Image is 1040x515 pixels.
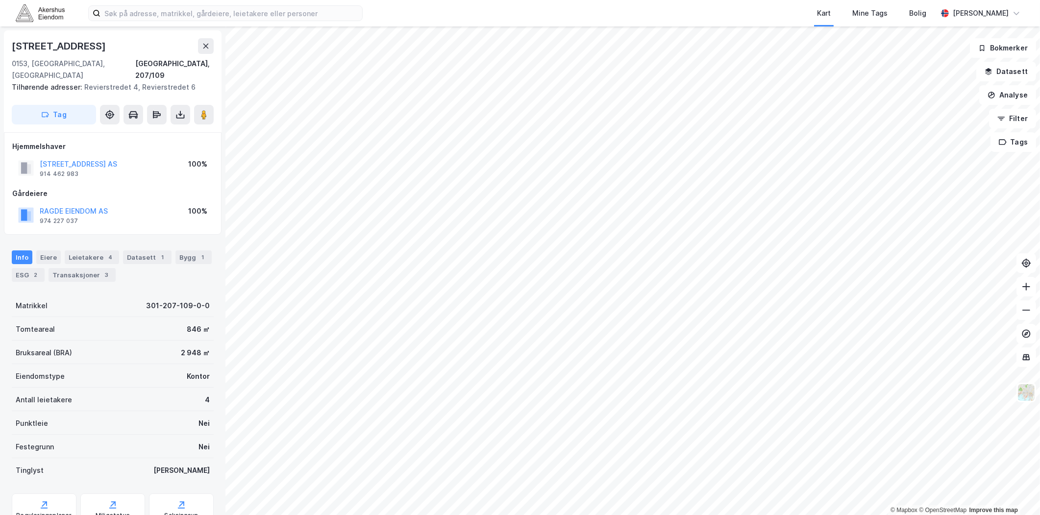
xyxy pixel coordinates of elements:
[909,7,926,19] div: Bolig
[12,268,45,282] div: ESG
[181,347,210,359] div: 2 948 ㎡
[198,441,210,453] div: Nei
[990,132,1036,152] button: Tags
[12,38,108,54] div: [STREET_ADDRESS]
[102,270,112,280] div: 3
[49,268,116,282] div: Transaksjoner
[188,205,207,217] div: 100%
[991,468,1040,515] div: Kontrollprogram for chat
[991,468,1040,515] iframe: Chat Widget
[12,58,135,81] div: 0153, [GEOGRAPHIC_DATA], [GEOGRAPHIC_DATA]
[16,4,65,22] img: akershus-eiendom-logo.9091f326c980b4bce74ccdd9f866810c.svg
[852,7,888,19] div: Mine Tags
[153,465,210,476] div: [PERSON_NAME]
[919,507,966,514] a: OpenStreetMap
[100,6,362,21] input: Søk på adresse, matrikkel, gårdeiere, leietakere eller personer
[65,250,119,264] div: Leietakere
[158,252,168,262] div: 1
[16,465,44,476] div: Tinglyst
[12,250,32,264] div: Info
[105,252,115,262] div: 4
[123,250,172,264] div: Datasett
[970,38,1036,58] button: Bokmerker
[12,81,206,93] div: Revierstredet 4, Revierstredet 6
[16,300,48,312] div: Matrikkel
[175,250,212,264] div: Bygg
[1017,383,1036,402] img: Z
[16,347,72,359] div: Bruksareal (BRA)
[40,217,78,225] div: 974 227 037
[198,252,208,262] div: 1
[16,417,48,429] div: Punktleie
[976,62,1036,81] button: Datasett
[187,323,210,335] div: 846 ㎡
[36,250,61,264] div: Eiere
[953,7,1009,19] div: [PERSON_NAME]
[16,370,65,382] div: Eiendomstype
[187,370,210,382] div: Kontor
[989,109,1036,128] button: Filter
[12,141,213,152] div: Hjemmelshaver
[205,394,210,406] div: 4
[817,7,831,19] div: Kart
[12,188,213,199] div: Gårdeiere
[40,170,78,178] div: 914 462 983
[31,270,41,280] div: 2
[135,58,214,81] div: [GEOGRAPHIC_DATA], 207/109
[16,323,55,335] div: Tomteareal
[16,441,54,453] div: Festegrunn
[16,394,72,406] div: Antall leietakere
[12,83,84,91] span: Tilhørende adresser:
[188,158,207,170] div: 100%
[12,105,96,124] button: Tag
[198,417,210,429] div: Nei
[891,507,917,514] a: Mapbox
[146,300,210,312] div: 301-207-109-0-0
[969,507,1018,514] a: Improve this map
[979,85,1036,105] button: Analyse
